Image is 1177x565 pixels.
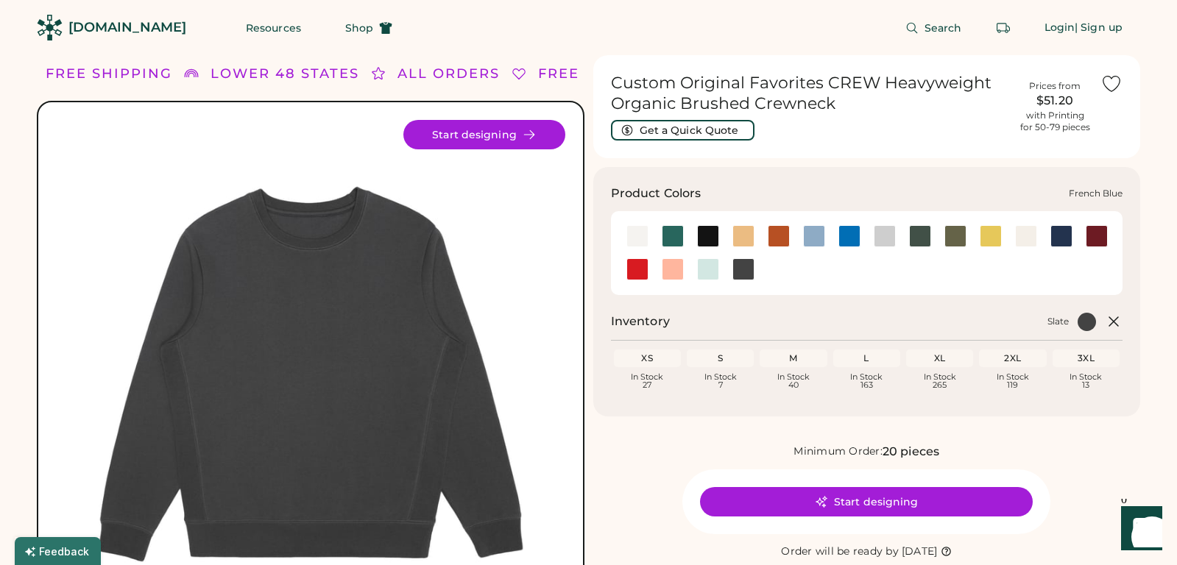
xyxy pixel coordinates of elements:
[700,487,1033,516] button: Start designing
[793,444,883,459] div: Minimum Order:
[617,352,678,364] div: XS
[37,15,63,40] img: Rendered Logo - Screens
[902,544,938,559] div: [DATE]
[909,373,970,389] div: In Stock 265
[397,64,500,84] div: ALL ORDERS
[925,23,962,33] span: Search
[1045,21,1075,35] div: Login
[611,120,754,141] button: Get a Quick Quote
[690,352,751,364] div: S
[611,313,670,330] h2: Inventory
[690,373,751,389] div: In Stock 7
[403,120,565,149] button: Start designing
[909,352,970,364] div: XL
[982,373,1043,389] div: In Stock 119
[1047,316,1069,327] div: Slate
[611,73,1010,114] h1: Custom Original Favorites CREW Heavyweight Organic Brushed Crewneck
[888,13,980,43] button: Search
[1029,80,1081,92] div: Prices from
[883,443,939,461] div: 20 pieces
[1056,373,1117,389] div: In Stock 13
[1056,352,1117,364] div: 3XL
[1107,499,1170,562] iframe: Front Chat
[1069,188,1123,199] div: French Blue
[781,544,899,559] div: Order will be ready by
[345,23,373,33] span: Shop
[836,373,897,389] div: In Stock 163
[982,352,1043,364] div: 2XL
[617,373,678,389] div: In Stock 27
[46,64,172,84] div: FREE SHIPPING
[763,352,824,364] div: M
[763,373,824,389] div: In Stock 40
[538,64,665,84] div: FREE SHIPPING
[68,18,186,37] div: [DOMAIN_NAME]
[989,13,1018,43] button: Retrieve an order
[211,64,359,84] div: LOWER 48 STATES
[836,352,897,364] div: L
[611,185,701,202] h3: Product Colors
[1075,21,1123,35] div: | Sign up
[1018,92,1092,110] div: $51.20
[328,13,410,43] button: Shop
[228,13,319,43] button: Resources
[1020,110,1090,133] div: with Printing for 50-79 pieces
